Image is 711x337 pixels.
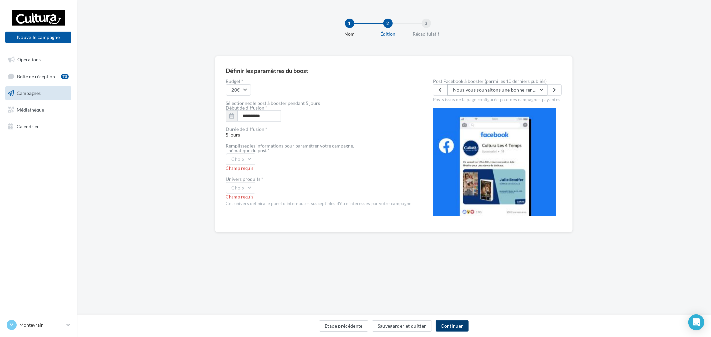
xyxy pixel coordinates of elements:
[226,154,256,165] button: Choix
[688,314,704,330] div: Open Intercom Messenger
[226,194,412,200] div: Champ requis
[433,96,562,103] div: Posts issus de la page configurée pour des campagnes payantes
[226,144,412,148] div: Remplissez les informations pour paramétrer votre campagne.
[226,106,268,110] label: Début de diffusion *
[226,127,412,132] div: Durée de diffusion *
[17,107,44,113] span: Médiathèque
[61,74,69,79] div: 75
[4,103,73,117] a: Médiathèque
[17,57,41,62] span: Opérations
[4,53,73,67] a: Opérations
[328,31,371,37] div: Nom
[4,86,73,100] a: Campagnes
[372,320,432,332] button: Sauvegarder et quitter
[319,320,368,332] button: Etape précédente
[422,19,431,28] div: 3
[226,127,412,138] span: 5 jours
[226,148,412,153] div: Thématique du post *
[383,19,393,28] div: 2
[367,31,409,37] div: Édition
[226,84,251,96] button: 20€
[5,319,71,331] a: M Montevrain
[4,120,73,134] a: Calendrier
[4,69,73,84] a: Boîte de réception75
[405,31,448,37] div: Récapitulatif
[436,320,469,332] button: Continuer
[17,90,41,96] span: Campagnes
[345,19,354,28] div: 1
[433,108,556,216] img: operation-preview
[226,201,412,207] div: Cet univers définira le panel d'internautes susceptibles d'être intéressés par votre campagne
[226,101,412,106] div: Sélectionnez le post à booster pendant 5 jours
[447,84,547,96] button: Nous vous souhaitons une bonne rentrée ! ✏️✏️ Notre équipe reste à votre disposition pour les ach...
[17,123,39,129] span: Calendrier
[226,79,412,84] label: Budget *
[226,166,412,171] div: Champ requis
[433,79,562,84] label: Post Facebook à booster (parmi les 10 derniers publiés)
[5,32,71,43] button: Nouvelle campagne
[10,322,14,328] span: M
[226,68,309,74] div: Définir les paramètres du boost
[19,322,64,328] p: Montevrain
[226,177,412,181] div: Univers produits *
[17,73,55,79] span: Boîte de réception
[226,182,256,193] button: Choix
